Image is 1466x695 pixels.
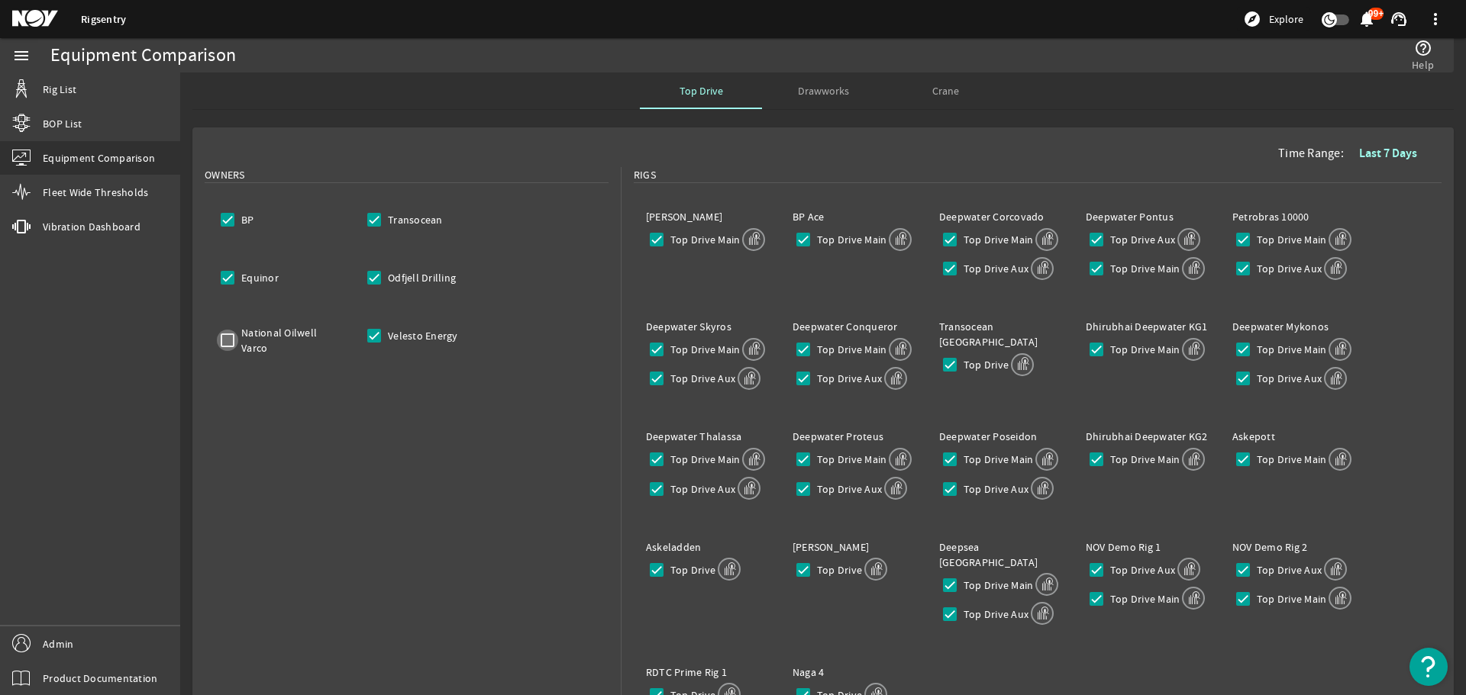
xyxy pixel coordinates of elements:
[1107,261,1180,276] label: Top Drive Main
[667,342,741,357] label: Top Drive Main
[1414,39,1432,57] mat-icon: help_outline
[238,270,279,285] label: Equinor
[1086,320,1208,333] label: Dhirubhai Deepwater KG1
[43,185,148,200] span: Fleet Wide Thresholds
[793,320,898,333] label: Deepwater Conqueror
[646,320,731,333] label: Deepwater Skyros
[1232,430,1275,443] label: Askepott
[646,210,722,224] label: [PERSON_NAME]
[939,210,1045,224] label: Deepwater Corcovado
[939,320,1038,349] label: Transocean [GEOGRAPHIC_DATA]
[793,210,825,224] label: BP Ace
[1269,11,1303,27] span: Explore
[667,562,715,578] label: Top Drive
[961,357,1009,372] label: Top Drive
[667,452,741,467] label: Top Drive Main
[793,665,825,679] label: Naga 4
[50,48,236,63] div: Equipment Comparison
[43,636,73,652] span: Admin
[814,342,887,357] label: Top Drive Main
[667,232,741,247] label: Top Drive Main
[43,219,140,234] span: Vibration Dashboard
[205,167,245,182] span: Owners
[1254,562,1322,578] label: Top Drive Aux
[798,85,849,96] span: Drawworks
[1390,10,1408,28] mat-icon: support_agent
[1107,591,1180,607] label: Top Drive Main
[1347,140,1429,167] button: Last 7 Days
[1254,232,1327,247] label: Top Drive Main
[43,82,76,97] span: Rig List
[814,232,887,247] label: Top Drive Main
[814,481,882,497] label: Top Drive Aux
[646,665,727,679] label: RDTC Prime Rig 1
[1232,540,1308,554] label: NOV Demo Rig 2
[43,150,155,166] span: Equipment Comparison
[1412,57,1434,72] span: Help
[1107,562,1175,578] label: Top Drive Aux
[385,270,456,285] label: Odfjell Drilling
[1254,591,1327,607] label: Top Drive Main
[961,607,1028,622] label: Top Drive Aux
[1254,371,1322,386] label: Top Drive Aux
[961,261,1028,276] label: Top Drive Aux
[43,116,82,131] span: BOP List
[793,540,869,554] label: [PERSON_NAME]
[961,481,1028,497] label: Top Drive Aux
[1232,320,1329,333] label: Deepwater Mykonos
[1107,452,1180,467] label: Top Drive Main
[1254,261,1322,276] label: Top Drive Aux
[680,85,723,96] span: Top Drive
[814,371,882,386] label: Top Drive Aux
[1278,140,1442,167] div: Time Range:
[1409,648,1448,686] button: Open Resource Center
[12,47,31,65] mat-icon: menu
[1086,540,1161,554] label: NOV Demo Rig 1
[1237,7,1309,31] button: Explore
[1358,10,1376,28] mat-icon: notifications
[1243,10,1261,28] mat-icon: explore
[1086,430,1208,443] label: Dhirubhai Deepwater KG2
[961,452,1034,467] label: Top Drive Main
[238,212,254,227] label: BP
[1107,342,1180,357] label: Top Drive Main
[961,578,1034,593] label: Top Drive Main
[12,217,31,236] mat-icon: vibration
[939,430,1038,443] label: Deepwater Poseidon
[1358,11,1374,27] button: 99+
[939,540,1038,569] label: Deepsea [GEOGRAPHIC_DATA]
[667,481,735,497] label: Top Drive Aux
[385,328,458,343] label: Velesto Energy
[1254,452,1327,467] label: Top Drive Main
[238,325,339,356] label: National Oilwell Varco
[1232,210,1309,224] label: Petrobras 10000
[814,452,887,467] label: Top Drive Main
[1359,145,1417,161] b: Last 7 Days
[1107,232,1175,247] label: Top Drive Aux
[634,167,656,182] span: Rigs
[43,671,157,686] span: Product Documentation
[793,430,883,443] label: Deepwater Proteus
[1417,1,1454,37] button: more_vert
[1086,210,1174,224] label: Deepwater Pontus
[646,430,742,443] label: Deepwater Thalassa
[646,540,702,554] label: Askeladden
[385,212,443,227] label: Transocean
[932,85,959,96] span: Crane
[961,232,1034,247] label: Top Drive Main
[81,12,126,27] a: Rigsentry
[1254,342,1327,357] label: Top Drive Main
[814,562,862,578] label: Top Drive
[667,371,735,386] label: Top Drive Aux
